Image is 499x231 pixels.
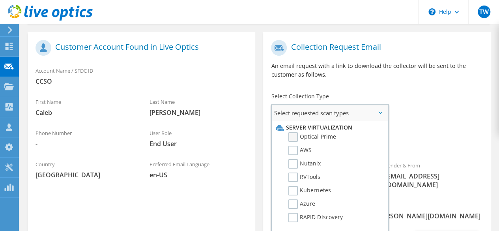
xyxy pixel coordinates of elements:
[28,125,142,152] div: Phone Number
[288,146,312,155] label: AWS
[28,94,142,121] div: First Name
[150,171,248,179] span: en-US
[36,171,134,179] span: [GEOGRAPHIC_DATA]
[28,156,142,183] div: Country
[36,139,134,148] span: -
[263,124,491,153] div: Requested Collections
[263,157,377,193] div: To
[274,123,384,132] li: Server Virtualization
[478,6,490,18] span: TW
[36,40,243,56] h1: Customer Account Found in Live Optics
[142,125,256,152] div: User Role
[142,156,256,183] div: Preferred Email Language
[288,213,342,222] label: RAPID Discovery
[36,108,134,117] span: Caleb
[377,157,491,193] div: Sender & From
[150,139,248,148] span: End User
[271,92,329,100] label: Select Collection Type
[288,199,315,209] label: Azure
[36,77,247,86] span: CCSO
[271,40,479,56] h1: Collection Request Email
[288,159,321,169] label: Nutanix
[288,173,320,182] label: RVTools
[142,94,256,121] div: Last Name
[150,108,248,117] span: [PERSON_NAME]
[288,132,336,142] label: Optical Prime
[288,186,331,195] label: Kubernetes
[385,172,483,189] span: [EMAIL_ADDRESS][DOMAIN_NAME]
[428,8,435,15] svg: \n
[263,197,491,224] div: CC & Reply To
[28,62,255,90] div: Account Name / SFDC ID
[271,62,483,79] p: An email request with a link to download the collector will be sent to the customer as follows.
[272,105,388,121] span: Select requested scan types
